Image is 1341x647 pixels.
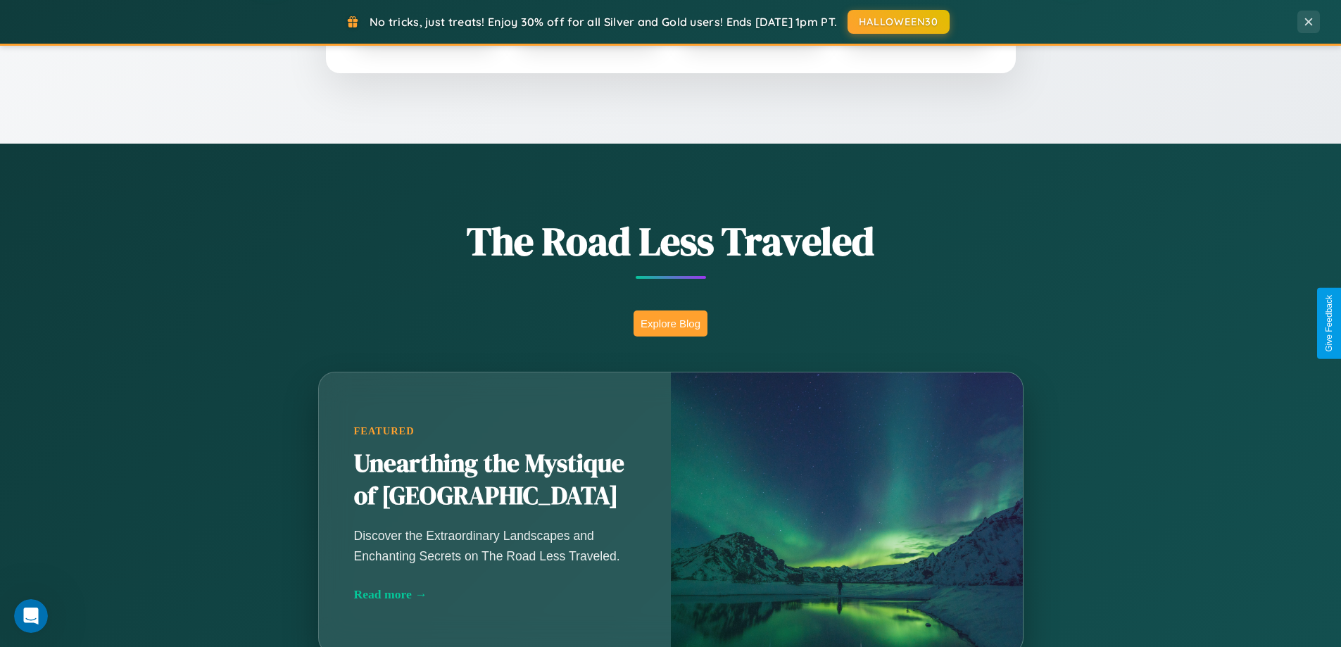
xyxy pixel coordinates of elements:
span: No tricks, just treats! Enjoy 30% off for all Silver and Gold users! Ends [DATE] 1pm PT. [370,15,837,29]
div: Read more → [354,587,636,602]
h2: Unearthing the Mystique of [GEOGRAPHIC_DATA] [354,448,636,513]
h1: The Road Less Traveled [248,214,1093,268]
p: Discover the Extraordinary Landscapes and Enchanting Secrets on The Road Less Traveled. [354,526,636,565]
div: Featured [354,425,636,437]
div: Give Feedback [1324,295,1334,352]
button: HALLOWEEN30 [848,10,950,34]
iframe: Intercom live chat [14,599,48,633]
button: Explore Blog [634,310,707,337]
